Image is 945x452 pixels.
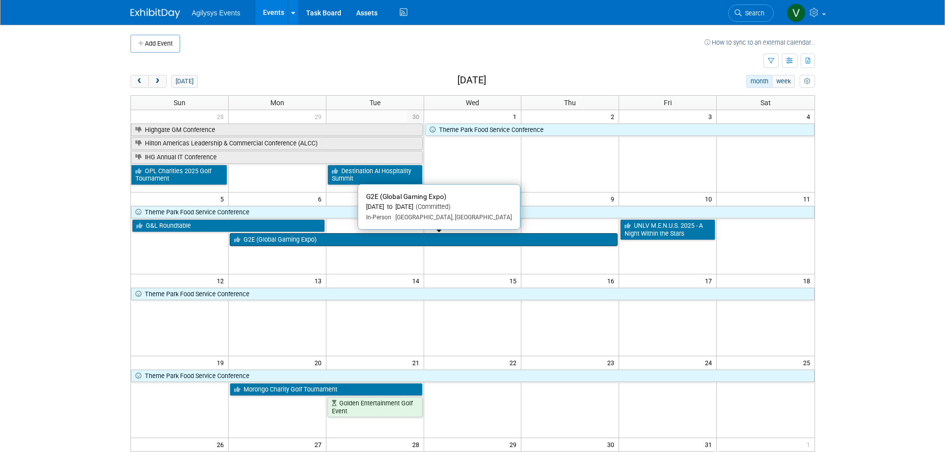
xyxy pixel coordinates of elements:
span: 29 [508,438,521,451]
button: myCustomButton [800,75,815,88]
span: 27 [314,438,326,451]
span: 24 [704,356,716,369]
img: ExhibitDay [130,8,180,18]
span: 30 [407,110,424,123]
span: 22 [508,356,521,369]
span: 13 [314,274,326,287]
span: (Committed) [413,203,450,210]
span: 11 [802,193,815,205]
span: Thu [564,99,576,107]
button: week [772,75,795,88]
span: 6 [317,193,326,205]
span: 28 [216,110,228,123]
a: Theme Park Food Service Conference [131,288,815,301]
span: 29 [314,110,326,123]
span: Fri [664,99,672,107]
span: 23 [606,356,619,369]
span: 12 [216,274,228,287]
span: 14 [411,274,424,287]
span: 10 [704,193,716,205]
span: Agilysys Events [192,9,241,17]
span: 20 [314,356,326,369]
h2: [DATE] [457,75,486,86]
span: 1 [806,438,815,451]
span: Sat [760,99,771,107]
span: In-Person [366,214,391,221]
span: 5 [219,193,228,205]
img: Vaitiare Munoz [787,3,806,22]
span: Tue [370,99,380,107]
div: [DATE] to [DATE] [366,203,512,211]
span: 25 [802,356,815,369]
button: [DATE] [171,75,197,88]
span: 3 [707,110,716,123]
a: Hilton Americas Leadership & Commercial Conference (ALCC) [131,137,423,150]
a: Theme Park Food Service Conference [131,206,815,219]
span: 17 [704,274,716,287]
i: Personalize Calendar [804,78,811,85]
span: G2E (Global Gaming Expo) [366,193,446,200]
button: Add Event [130,35,180,53]
a: Morongo Charity Golf Tournament [230,383,423,396]
span: [GEOGRAPHIC_DATA], [GEOGRAPHIC_DATA] [391,214,512,221]
a: Search [728,4,774,22]
span: 1 [512,110,521,123]
span: 4 [806,110,815,123]
span: Wed [466,99,479,107]
a: OPL Charities 2025 Golf Tournament [131,165,227,185]
button: prev [130,75,149,88]
a: Theme Park Food Service Conference [131,370,815,383]
span: Sun [174,99,186,107]
span: 30 [606,438,619,451]
span: 28 [411,438,424,451]
a: Destination AI Hospitality Summit [327,165,423,185]
span: 26 [216,438,228,451]
span: Search [742,9,764,17]
a: IHG Annual IT Conference [131,151,423,164]
span: 21 [411,356,424,369]
a: Golden Entertainment Golf Event [327,397,423,417]
span: 15 [508,274,521,287]
span: 16 [606,274,619,287]
span: 2 [610,110,619,123]
a: How to sync to an external calendar... [704,39,815,46]
a: G2E (Global Gaming Expo) [230,233,618,246]
a: Highgate GM Conference [131,124,423,136]
span: 31 [704,438,716,451]
a: UNLV M.E.N.U.S. 2025 - A Night Within the Stars [620,219,715,240]
button: month [746,75,772,88]
span: Mon [270,99,284,107]
a: Theme Park Food Service Conference [425,124,815,136]
a: G&L Roundtable [132,219,325,232]
button: next [148,75,167,88]
span: 9 [610,193,619,205]
span: 18 [802,274,815,287]
span: 19 [216,356,228,369]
